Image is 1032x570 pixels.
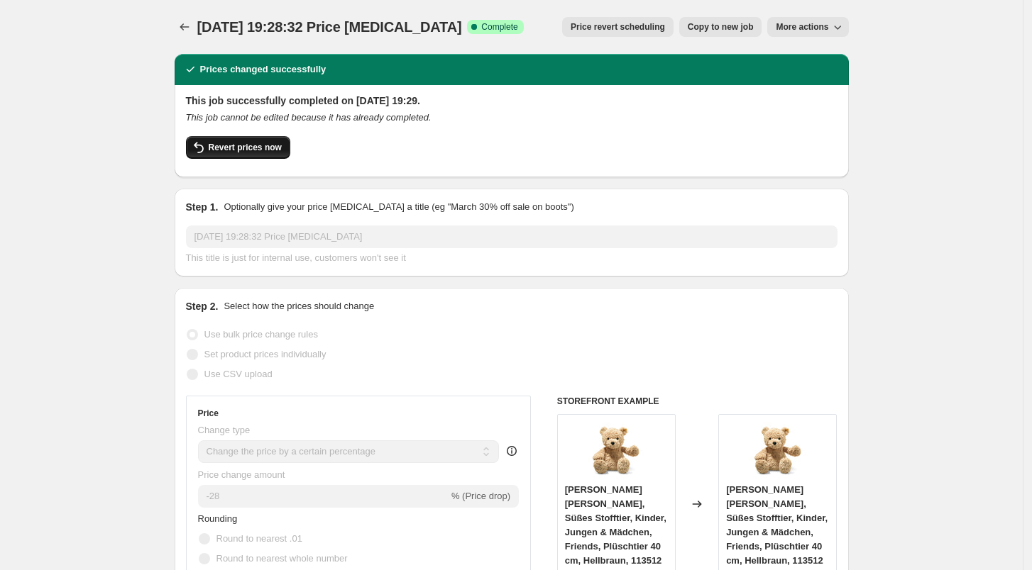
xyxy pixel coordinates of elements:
div: help [505,444,519,458]
h2: Step 1. [186,200,219,214]
span: [PERSON_NAME] [PERSON_NAME], Süßes Stofftier, Kinder, Jungen & Mädchen, Friends, Plüschtier 40 cm... [565,484,666,566]
span: [DATE] 19:28:32 Price [MEDICAL_DATA] [197,19,462,35]
span: Complete [481,21,517,33]
button: Price change jobs [175,17,194,37]
img: 81Nuugvk2FL_80x.jpg [750,422,806,479]
p: Select how the prices should change [224,299,374,313]
span: Rounding [198,513,238,524]
span: Price revert scheduling [571,21,665,33]
h2: This job successfully completed on [DATE] 19:29. [186,94,838,108]
p: Optionally give your price [MEDICAL_DATA] a title (eg "March 30% off sale on boots") [224,200,573,214]
span: [PERSON_NAME] [PERSON_NAME], Süßes Stofftier, Kinder, Jungen & Mädchen, Friends, Plüschtier 40 cm... [726,484,828,566]
img: 81Nuugvk2FL_80x.jpg [588,422,644,479]
h3: Price [198,408,219,419]
h6: STOREFRONT EXAMPLE [557,396,838,407]
span: More actions [776,21,828,33]
span: Price change amount [198,469,285,480]
input: 30% off holiday sale [186,225,838,248]
span: This title is just for internal use, customers won't see it [186,252,406,263]
span: Round to nearest .01 [216,533,302,544]
span: Copy to new job [688,21,754,33]
span: Use CSV upload [204,369,273,379]
button: Copy to new job [679,17,762,37]
button: Revert prices now [186,136,290,159]
i: This job cannot be edited because it has already completed. [186,112,432,123]
input: -15 [198,485,449,508]
span: Round to nearest whole number [216,553,348,564]
h2: Step 2. [186,299,219,313]
button: Price revert scheduling [562,17,674,37]
button: More actions [767,17,848,37]
span: % (Price drop) [451,491,510,501]
h2: Prices changed successfully [200,62,326,77]
span: Change type [198,425,251,435]
span: Set product prices individually [204,349,326,359]
span: Revert prices now [209,142,282,153]
span: Use bulk price change rules [204,329,318,340]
